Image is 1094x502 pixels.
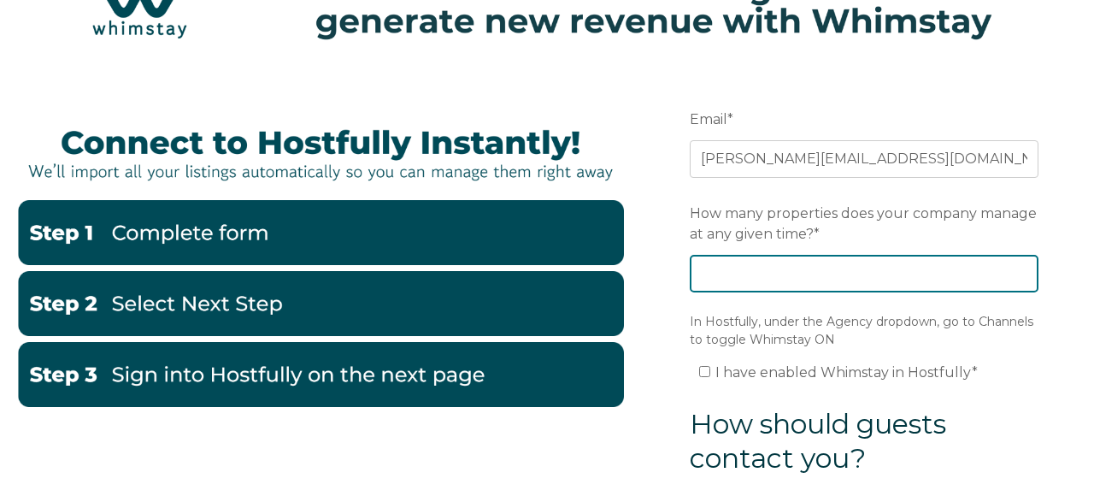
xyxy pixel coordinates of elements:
input: I have enabled Whimstay in Hostfully* [699,366,710,377]
img: Hostfully Banner [17,112,624,194]
img: Hostfully 3-2 [17,342,624,407]
img: Hostfully 1-1 [17,200,624,265]
legend: In Hostfully, under the Agency dropdown, go to Channels to toggle Whimstay ON [690,313,1038,349]
span: I have enabled Whimstay in Hostfully [715,364,978,381]
span: Email [690,106,727,133]
span: How many properties does your company manage at any given time? [690,200,1037,247]
img: Hostfully 2-1 [17,271,624,336]
span: How should guests contact you? [690,407,946,475]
